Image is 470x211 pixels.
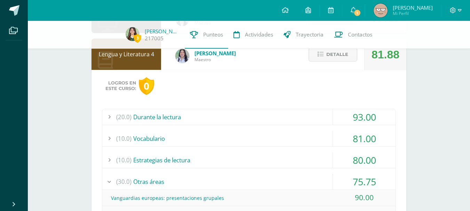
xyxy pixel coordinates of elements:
span: 3 [134,34,141,42]
a: Punteos [185,21,228,49]
div: 81.00 [333,131,396,146]
span: [PERSON_NAME] [393,4,433,11]
div: Otras áreas [102,174,396,189]
span: Detalle [326,48,348,61]
span: (10.0) [116,152,132,168]
div: 81.88 [372,39,399,70]
span: (20.0) [116,109,132,125]
div: 93.00 [333,109,396,125]
span: (10.0) [116,131,132,146]
div: Lengua y Literatura 4 [91,39,161,70]
span: Punteos [203,31,223,38]
a: Trayectoria [278,21,329,49]
div: Vanguardias europeas: presentaciones grupales [102,190,396,206]
span: Logros en este curso: [105,80,136,91]
div: Estrategias de lectura [102,152,396,168]
img: df6a3bad71d85cf97c4a6d1acf904499.png [175,49,189,63]
img: 71f96e2616eca63d647a955b9c55e1b9.png [374,3,388,17]
div: 0 [139,77,154,95]
span: (30.0) [116,174,132,189]
div: 75.75 [333,174,396,189]
span: Contactos [348,31,372,38]
div: 80.00 [333,152,396,168]
a: Actividades [228,21,278,49]
span: Trayectoria [296,31,324,38]
img: 6a14ada82c720ff23d4067649101bdce.png [126,27,140,41]
a: [PERSON_NAME] [145,28,180,35]
span: [PERSON_NAME] [194,50,236,57]
span: Actividades [245,31,273,38]
div: Durante la lectura [102,109,396,125]
a: Contactos [329,21,377,49]
span: 1 [353,9,361,17]
span: Mi Perfil [393,10,433,16]
div: Vocabulario [102,131,396,146]
button: Detalle [309,47,357,62]
div: 90.00 [333,190,396,205]
span: Maestro [194,57,236,63]
a: 217005 [145,35,164,42]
